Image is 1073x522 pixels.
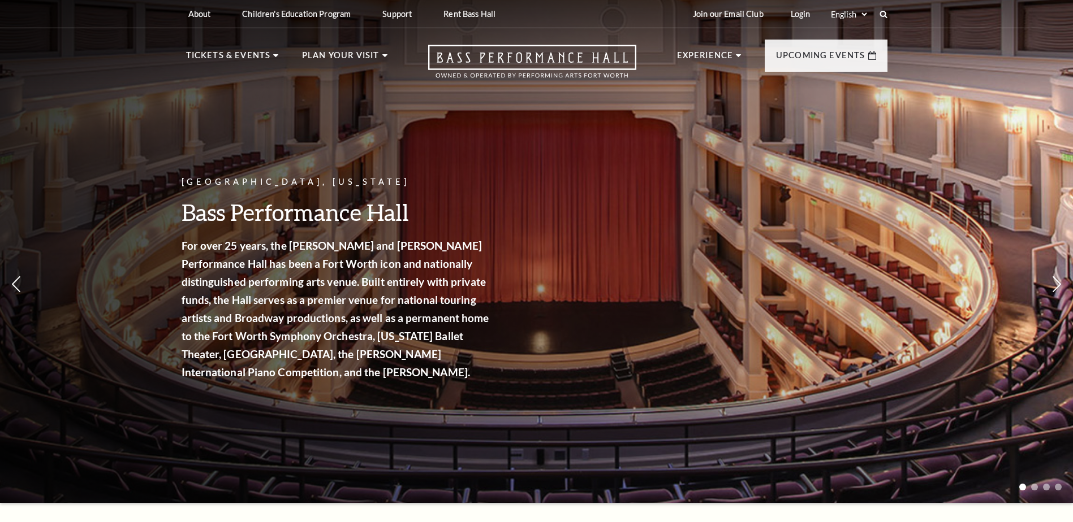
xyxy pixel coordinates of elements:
[677,49,734,69] p: Experience
[182,175,493,189] p: [GEOGRAPHIC_DATA], [US_STATE]
[186,49,271,69] p: Tickets & Events
[242,9,351,19] p: Children's Education Program
[188,9,211,19] p: About
[829,9,869,20] select: Select:
[182,198,493,227] h3: Bass Performance Hall
[182,239,489,379] strong: For over 25 years, the [PERSON_NAME] and [PERSON_NAME] Performance Hall has been a Fort Worth ico...
[382,9,412,19] p: Support
[302,49,380,69] p: Plan Your Visit
[443,9,495,19] p: Rent Bass Hall
[776,49,865,69] p: Upcoming Events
